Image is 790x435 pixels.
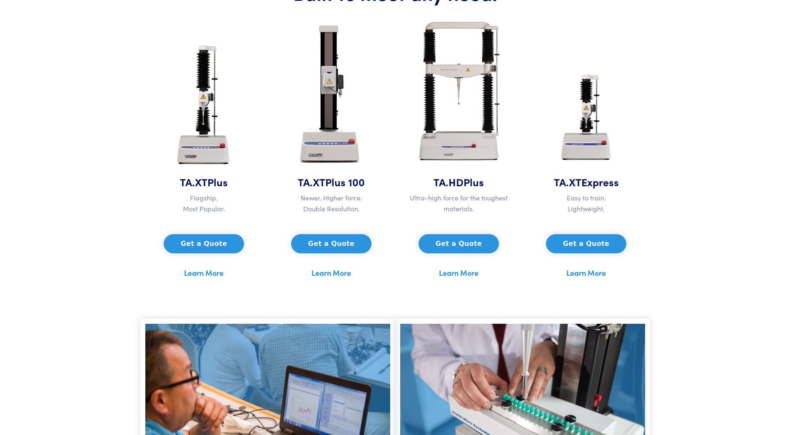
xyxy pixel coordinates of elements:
img: ta-xt-plus-analyzer.jpg [165,39,243,175]
button: Get a Quote [164,234,244,253]
span: Express [581,175,619,189]
a: Learn More [566,267,606,279]
span: Plus 100 [325,175,365,189]
h5: TA.HD [400,175,518,189]
p: Ultra-high force for the toughest materials. [400,192,518,214]
h5: TA.XT [528,175,645,189]
button: Get a Quote [291,234,371,253]
h5: TA.XT [273,175,390,189]
img: ta-xt-100-analyzer.jpg [290,14,373,175]
p: Easy to train. Lightweight. [528,192,645,214]
a: Learn More [312,267,351,279]
p: Newer. Higher force. Double Resolution. [273,192,390,214]
img: ta-xt-express-analyzer.jpg [551,60,622,175]
a: Learn More [184,267,224,279]
button: Get a Quote [546,234,626,253]
a: Learn More [439,267,478,279]
p: Flagship. Most Popular. [145,192,263,214]
span: Plus [464,175,484,189]
h5: TA.XT [145,175,263,189]
img: ta-hd-analyzer.jpg [403,8,515,175]
button: Get a Quote [419,234,499,253]
span: Plus [207,175,228,189]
